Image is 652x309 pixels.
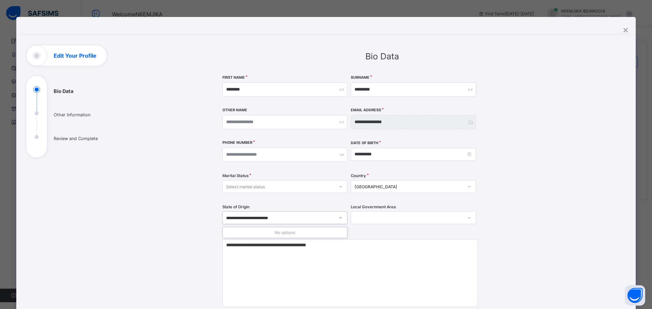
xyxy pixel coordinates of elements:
label: Email Address [351,108,381,112]
div: Select marital status [226,180,265,193]
span: State of Origin [222,205,250,209]
h1: Edit Your Profile [54,53,96,58]
span: Bio Data [365,51,399,61]
label: Date of Birth [351,141,378,145]
div: No options [223,227,347,238]
label: First Name [222,75,245,80]
div: × [622,24,629,35]
span: Local Government Area [351,205,396,209]
label: Other Name [222,108,247,112]
span: Country [351,173,366,178]
div: [GEOGRAPHIC_DATA] [355,184,463,189]
button: Open asap [625,285,645,306]
label: Phone Number [222,140,252,145]
label: Surname [351,75,369,80]
span: Marital Status [222,173,249,178]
